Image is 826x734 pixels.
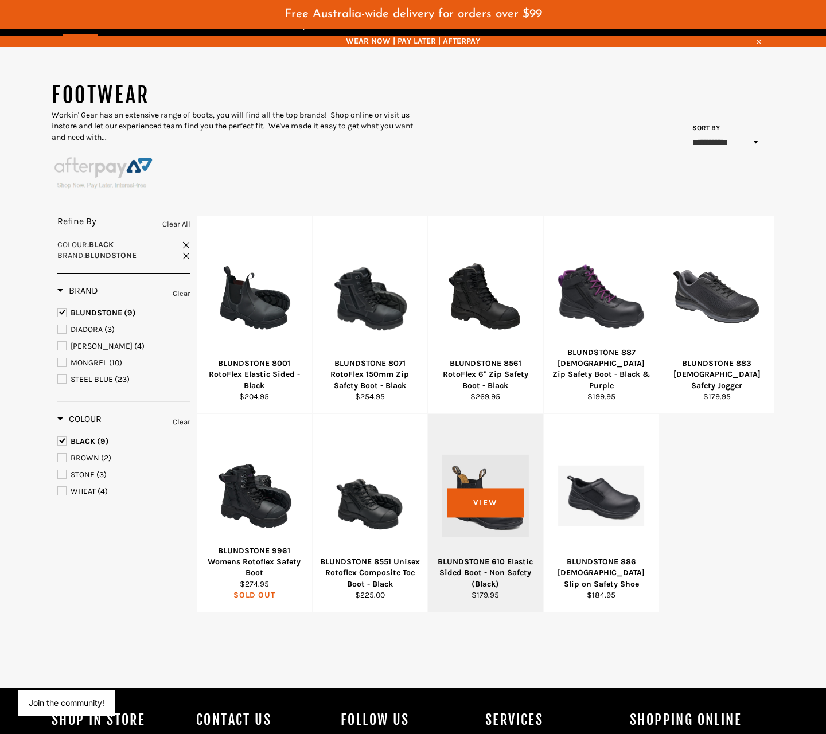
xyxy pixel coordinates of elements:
div: BLUNDSTONE 8001 RotoFlex Elastic Sided - Black [204,358,305,391]
span: STEEL BLUE [71,374,113,384]
a: Brand:BLUNDSTONE [57,250,190,261]
span: [PERSON_NAME] [71,341,133,351]
div: BLUNDSTONE 8551 Unisex Rotoflex Composite Toe Boot - Black [320,556,420,589]
span: BROWN [71,453,99,463]
label: Sort by [688,123,720,133]
h3: Brand [57,285,98,296]
span: (2) [101,453,111,463]
a: BLUNDSTONE 8551 Unisex Rotoflex Composite Toe Boot - BlackBLUNDSTONE 8551 Unisex Rotoflex Composi... [312,414,428,612]
div: BLUNDSTONE 887 [DEMOGRAPHIC_DATA] Zip Safety Boot - Black & Purple [551,347,652,391]
span: (10) [109,358,122,368]
span: (4) [134,341,145,351]
a: MACK [57,340,190,353]
span: MONGREL [71,358,107,368]
a: DIADORA [57,323,190,336]
span: (9) [97,436,109,446]
a: WHEAT [57,485,190,498]
strong: BLACK [89,240,114,249]
a: Clear All [162,218,190,231]
span: : [57,240,114,249]
a: BLUNDSTONE 8071 RotoFlex 150mm Zip Safety Boot - BlackBLUNDSTONE 8071 RotoFlex 150mm Zip Safety B... [312,216,428,414]
span: Brand [57,285,98,296]
a: BLUNDSTONE 886 Ladies Slip on Safety ShoeBLUNDSTONE 886 [DEMOGRAPHIC_DATA] Slip on Safety Shoe$18... [543,414,659,612]
a: BLUNDSTONE 887 Ladies Zip Safety Boot - Black & PurpleBLUNDSTONE 887 [DEMOGRAPHIC_DATA] Zip Safet... [543,216,659,414]
h4: services [485,710,618,729]
strong: BLUNDSTONE [85,251,137,260]
span: Brand [57,251,83,260]
span: Refine By [57,216,96,227]
span: (3) [96,470,107,479]
h3: Colour [57,413,102,425]
p: Workin' Gear has an extensive range of boots, you will find all the top brands! Shop online or vi... [52,110,413,143]
div: BLUNDSTONE 883 [DEMOGRAPHIC_DATA] Safety Jogger [667,358,767,391]
span: BLUNDSTONE [71,308,122,318]
a: Colour:BLACK [57,239,190,250]
h4: Contact Us [196,710,329,729]
a: BLUNDSTONE 8561 RotoFlex 6BLUNDSTONE 8561 RotoFlex 6" Zip Safety Boot - Black$269.95 [427,216,543,414]
h1: FOOTWEAR [52,81,413,110]
h4: Follow us [341,710,474,729]
span: : [57,251,137,260]
a: BLUNDSTONE 8001 RotoFlex Elastic Sided - BlackBLUNDSTONE 8001 RotoFlex Elastic Sided - Black$204.95 [196,216,312,414]
div: BLUNDSTONE 886 [DEMOGRAPHIC_DATA] Slip on Safety Shoe [551,556,652,589]
span: (23) [115,374,130,384]
button: Join the community! [29,698,104,708]
span: Free Australia-wide delivery for orders over $99 [285,8,542,20]
a: Clear [173,287,190,300]
a: STEEL BLUE [57,373,190,386]
a: MONGREL [57,357,190,369]
a: Clear [173,416,190,428]
div: BLUNDSTONE 8561 RotoFlex 6" Zip Safety Boot - Black [435,358,536,391]
div: BLUNDSTONE 610 Elastic Sided Boot - Non Safety (Black) [435,556,536,589]
span: (3) [104,325,115,334]
a: BLUNDSTONE 883 Ladies Safety JoggerBLUNDSTONE 883 [DEMOGRAPHIC_DATA] Safety Jogger$179.95 [659,216,774,414]
a: BLUNDSTONE 9961 Womens Rotoflex Safety BootBLUNDSTONE 9961 Womens Rotoflex Safety Boot$274.95Sold... [196,414,312,612]
h4: Shop In Store [52,710,185,729]
a: BROWN [57,452,190,464]
a: BLACK [57,435,190,448]
div: BLUNDSTONE 9961 Womens Rotoflex Safety Boot [204,545,305,579]
span: DIADORA [71,325,103,334]
span: Colour [57,240,87,249]
div: Sold Out [204,589,305,600]
h4: SHOPPING ONLINE [630,710,763,729]
a: BLUNDSTONE 610 Elastic Sided Boot - Non Safety (Black)BLUNDSTONE 610 Elastic Sided Boot - Non Saf... [427,414,543,612]
a: BLUNDSTONE [57,307,190,319]
a: STONE [57,468,190,481]
span: WEAR NOW | PAY LATER | AFTERPAY [52,36,774,46]
span: STONE [71,470,95,479]
span: WHEAT [71,486,96,496]
span: (4) [98,486,108,496]
span: BLACK [71,436,95,446]
div: BLUNDSTONE 8071 RotoFlex 150mm Zip Safety Boot - Black [320,358,420,391]
span: (9) [124,308,136,318]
